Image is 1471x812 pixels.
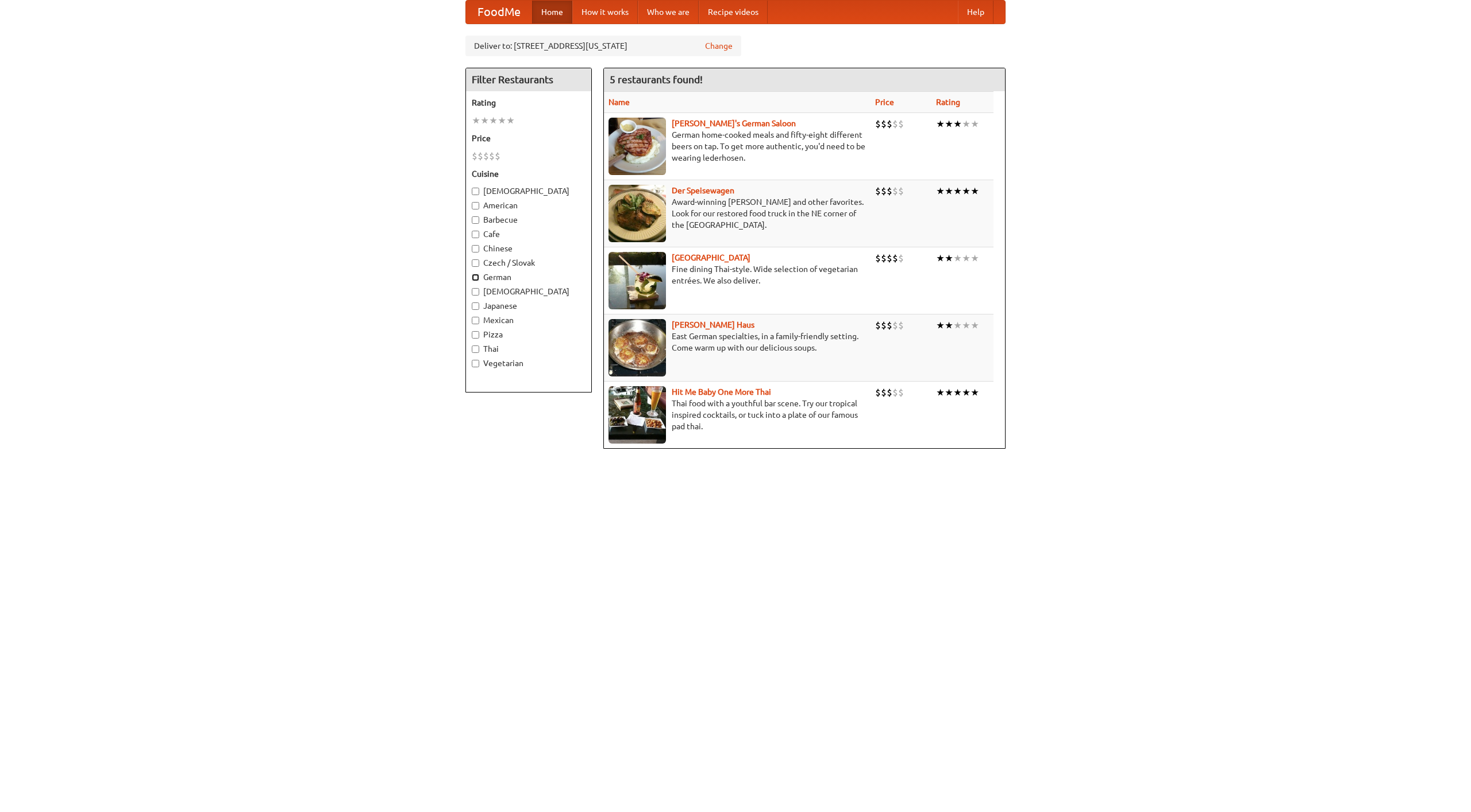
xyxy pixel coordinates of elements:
a: [GEOGRAPHIC_DATA] [672,253,750,262]
li: ★ [953,185,962,197]
li: $ [881,252,887,265]
label: German [472,271,586,283]
li: $ [892,118,898,130]
li: $ [898,252,904,265]
a: Recipe videos [699,1,768,24]
li: $ [887,252,892,265]
li: ★ [480,114,489,127]
li: ★ [953,252,962,265]
li: ★ [953,386,962,399]
a: Change [705,40,733,52]
input: Vegetarian [472,360,479,367]
li: ★ [489,114,498,127]
h5: Price [472,133,586,144]
li: $ [898,185,904,197]
li: ★ [945,319,953,332]
input: Barbecue [472,216,479,224]
a: Who we are [638,1,699,24]
li: $ [478,150,483,162]
li: $ [892,185,898,197]
input: German [472,274,479,281]
a: [PERSON_NAME]'s German Saloon [672,119,796,128]
li: $ [489,150,495,162]
li: ★ [936,319,945,332]
a: Rating [936,98,960,107]
input: Cafe [472,231,479,238]
li: ★ [936,386,945,399]
li: $ [887,386,892,399]
li: $ [881,319,887,332]
li: ★ [945,118,953,130]
a: Home [532,1,572,24]
b: Hit Me Baby One More Thai [672,387,771,397]
label: Vegetarian [472,358,586,369]
img: kohlhaus.jpg [609,319,666,376]
li: ★ [971,252,979,265]
label: American [472,200,586,211]
a: How it works [572,1,638,24]
li: ★ [936,252,945,265]
li: $ [898,319,904,332]
li: ★ [962,118,971,130]
li: ★ [962,252,971,265]
li: ★ [962,185,971,197]
input: Czech / Slovak [472,259,479,267]
input: Chinese [472,245,479,252]
input: Mexican [472,317,479,324]
li: $ [898,386,904,399]
li: $ [892,386,898,399]
h5: Cuisine [472,168,586,180]
label: Japanese [472,300,586,312]
li: ★ [953,118,962,130]
label: Mexican [472,314,586,326]
input: [DEMOGRAPHIC_DATA] [472,288,479,296]
img: babythai.jpg [609,386,666,444]
li: $ [881,386,887,399]
a: [PERSON_NAME] Haus [672,320,754,329]
li: $ [881,118,887,130]
p: East German specialties, in a family-friendly setting. Come warm up with our delicious soups. [609,331,866,353]
label: Chinese [472,243,586,254]
li: $ [875,319,881,332]
li: ★ [962,386,971,399]
li: $ [892,252,898,265]
li: ★ [971,185,979,197]
li: $ [887,319,892,332]
label: Czech / Slovak [472,257,586,269]
a: Name [609,98,630,107]
b: Der Speisewagen [672,186,734,195]
li: ★ [971,386,979,399]
li: ★ [498,114,506,127]
li: ★ [953,319,962,332]
li: $ [875,386,881,399]
img: satay.jpg [609,252,666,309]
li: $ [472,150,478,162]
label: Thai [472,343,586,355]
li: ★ [945,185,953,197]
input: Pizza [472,331,479,339]
li: $ [887,185,892,197]
li: ★ [936,185,945,197]
h4: Filter Restaurants [466,68,591,91]
li: $ [881,185,887,197]
label: [DEMOGRAPHIC_DATA] [472,185,586,197]
li: $ [898,118,904,130]
input: Thai [472,345,479,353]
li: $ [875,118,881,130]
a: FoodMe [466,1,532,24]
li: ★ [971,319,979,332]
a: Help [958,1,993,24]
li: $ [892,319,898,332]
label: [DEMOGRAPHIC_DATA] [472,286,586,297]
input: American [472,202,479,209]
li: ★ [945,252,953,265]
li: $ [875,185,881,197]
li: ★ [472,114,480,127]
ng-pluralize: 5 restaurants found! [610,74,703,85]
li: $ [483,150,489,162]
p: Thai food with a youthful bar scene. Try our tropical inspired cocktails, or tuck into a plate of... [609,398,866,432]
li: $ [887,118,892,130]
